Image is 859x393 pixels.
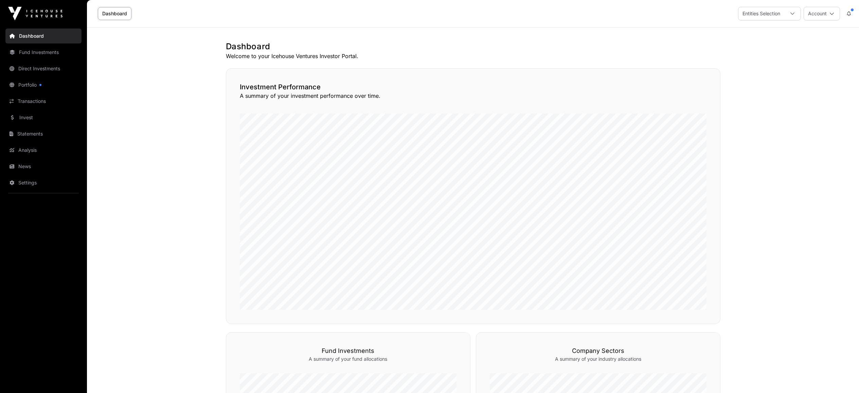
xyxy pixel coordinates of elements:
[240,356,457,362] p: A summary of your fund allocations
[226,52,720,60] p: Welcome to your Icehouse Ventures Investor Portal.
[5,61,82,76] a: Direct Investments
[240,346,457,356] h3: Fund Investments
[5,126,82,141] a: Statements
[825,360,859,393] iframe: Chat Widget
[5,94,82,109] a: Transactions
[5,159,82,174] a: News
[240,82,706,92] h2: Investment Performance
[240,92,706,100] p: A summary of your investment performance over time.
[490,346,706,356] h3: Company Sectors
[5,77,82,92] a: Portfolio
[5,29,82,43] a: Dashboard
[5,110,82,125] a: Invest
[5,175,82,190] a: Settings
[738,7,784,20] div: Entities Selection
[5,45,82,60] a: Fund Investments
[98,7,131,20] a: Dashboard
[5,143,82,158] a: Analysis
[490,356,706,362] p: A summary of your industry allocations
[804,7,840,20] button: Account
[8,7,62,20] img: Icehouse Ventures Logo
[226,41,720,52] h1: Dashboard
